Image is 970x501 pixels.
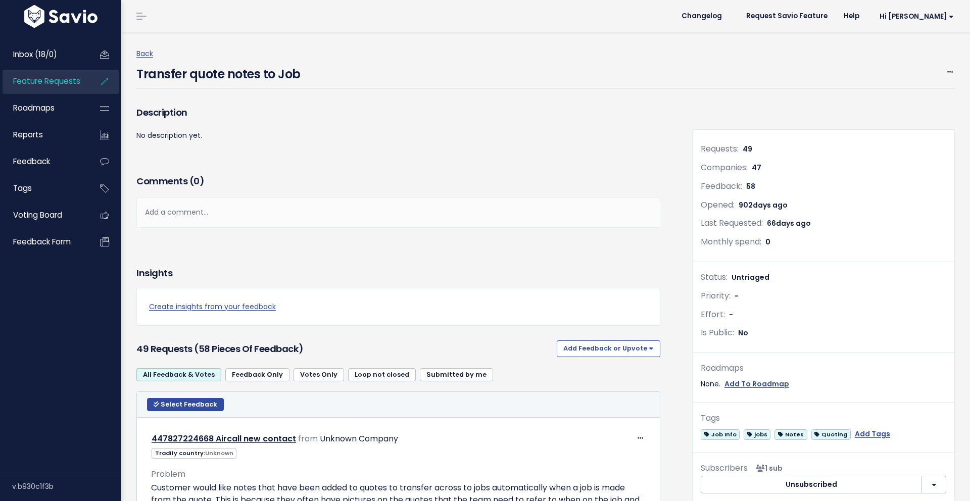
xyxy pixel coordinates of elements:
a: Create insights from your feedback [149,300,648,313]
span: Voting Board [13,210,62,220]
span: Hi [PERSON_NAME] [880,13,954,20]
span: Inbox (18/0) [13,49,57,60]
a: Feedback Only [225,368,289,381]
a: Feedback [3,150,84,173]
a: Notes [774,428,807,440]
span: - [729,310,733,320]
a: Add Tags [855,428,890,440]
span: Job Info [701,429,740,440]
span: Untriaged [732,272,769,282]
span: Feedback form [13,236,71,247]
span: Tradify country: [152,448,236,459]
img: logo-white.9d6f32f41409.svg [22,5,100,28]
span: No [738,328,748,338]
a: Submitted by me [420,368,493,381]
span: Opened: [701,199,735,211]
div: Tags [701,411,946,426]
span: Select Feedback [161,400,217,409]
span: - [735,291,739,301]
div: None. [701,378,946,390]
span: Last Requested: [701,217,763,229]
a: Tags [3,177,84,200]
a: Hi [PERSON_NAME] [867,9,962,24]
h3: Comments ( ) [136,174,660,188]
a: Back [136,48,153,59]
span: from [298,433,318,444]
span: Priority: [701,290,731,302]
p: No description yet. [136,129,660,142]
h3: 49 Requests (58 pieces of Feedback) [136,342,553,356]
span: Tags [13,183,32,193]
a: 447827224668 Aircall new contact [152,433,296,444]
span: Companies: [701,162,748,173]
a: Inbox (18/0) [3,43,84,66]
div: Roadmaps [701,361,946,376]
span: Subscribers [701,462,748,474]
a: Quoting [811,428,851,440]
div: Unknown Company [320,432,398,446]
span: Feature Requests [13,76,80,86]
a: Help [836,9,867,24]
a: All Feedback & Votes [136,368,221,381]
span: Requests: [701,143,739,155]
a: Roadmaps [3,96,84,120]
div: v.b930c1f3b [12,473,121,499]
div: Add a comment... [136,197,660,227]
span: Roadmaps [13,103,55,113]
span: jobs [744,429,770,440]
span: 0 [765,237,770,247]
button: Unsubscribed [701,476,922,494]
span: days ago [753,200,788,210]
span: Monthly spend: [701,236,761,247]
button: Add Feedback or Upvote [557,340,660,357]
span: Feedback: [701,180,742,192]
h3: Description [136,106,660,120]
span: Is Public: [701,327,734,338]
span: Quoting [811,429,851,440]
a: Votes Only [294,368,344,381]
a: Request Savio Feature [738,9,836,24]
span: Unknown [205,449,233,457]
a: jobs [744,428,770,440]
span: 49 [743,144,752,154]
h3: Insights [136,266,172,280]
a: Loop not closed [348,368,416,381]
span: <p><strong>Subscribers</strong><br><br> - Carolina Salcedo Claramunt<br> </p> [752,463,783,473]
span: 58 [746,181,755,191]
a: Feedback form [3,230,84,254]
a: Job Info [701,428,740,440]
span: Notes [774,429,807,440]
a: Feature Requests [3,70,84,93]
span: days ago [776,218,811,228]
span: 0 [193,175,200,187]
a: Voting Board [3,204,84,227]
span: Reports [13,129,43,140]
span: 47 [752,163,761,173]
span: Status: [701,271,727,283]
a: Reports [3,123,84,146]
a: Add To Roadmap [724,378,789,390]
span: 66 [767,218,811,228]
span: Effort: [701,309,725,320]
h4: Transfer quote notes to Job [136,60,301,83]
span: Feedback [13,156,50,167]
span: Problem [151,468,185,480]
span: 902 [739,200,788,210]
button: Select Feedback [147,398,224,411]
span: Changelog [682,13,722,20]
